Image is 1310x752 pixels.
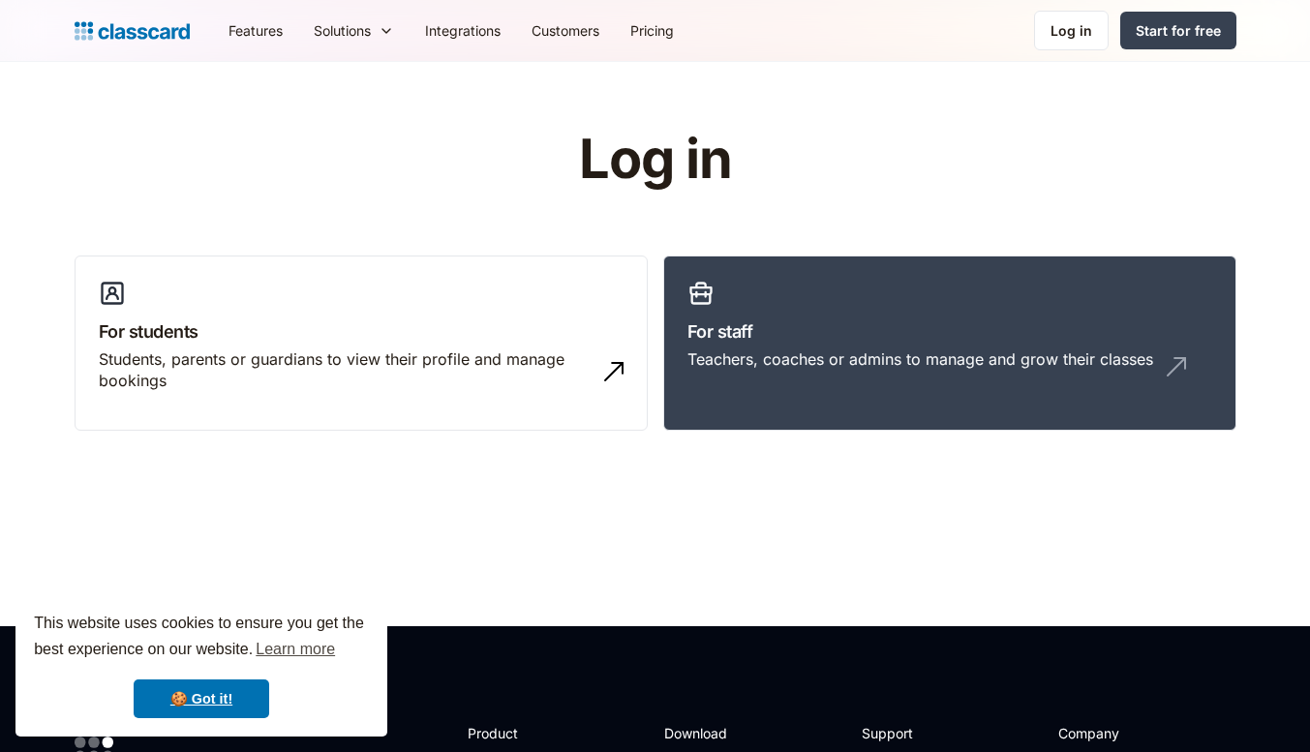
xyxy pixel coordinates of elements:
[663,256,1236,432] a: For staffTeachers, coaches or admins to manage and grow their classes
[516,9,615,52] a: Customers
[134,679,269,718] a: dismiss cookie message
[687,318,1212,345] h3: For staff
[664,723,744,743] h2: Download
[99,318,624,345] h3: For students
[253,635,338,664] a: learn more about cookies
[75,256,648,432] a: For studentsStudents, parents or guardians to view their profile and manage bookings
[1058,723,1187,743] h2: Company
[615,9,689,52] a: Pricing
[687,348,1153,370] div: Teachers, coaches or admins to manage and grow their classes
[1120,12,1236,49] a: Start for free
[314,20,371,41] div: Solutions
[213,9,298,52] a: Features
[862,723,940,743] h2: Support
[468,723,571,743] h2: Product
[34,612,369,664] span: This website uses cookies to ensure you get the best experience on our website.
[410,9,516,52] a: Integrations
[1051,20,1092,41] div: Log in
[298,9,410,52] div: Solutions
[99,348,585,392] div: Students, parents or guardians to view their profile and manage bookings
[348,130,962,190] h1: Log in
[1034,11,1109,50] a: Log in
[15,593,387,737] div: cookieconsent
[1136,20,1221,41] div: Start for free
[75,17,190,45] a: Logo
